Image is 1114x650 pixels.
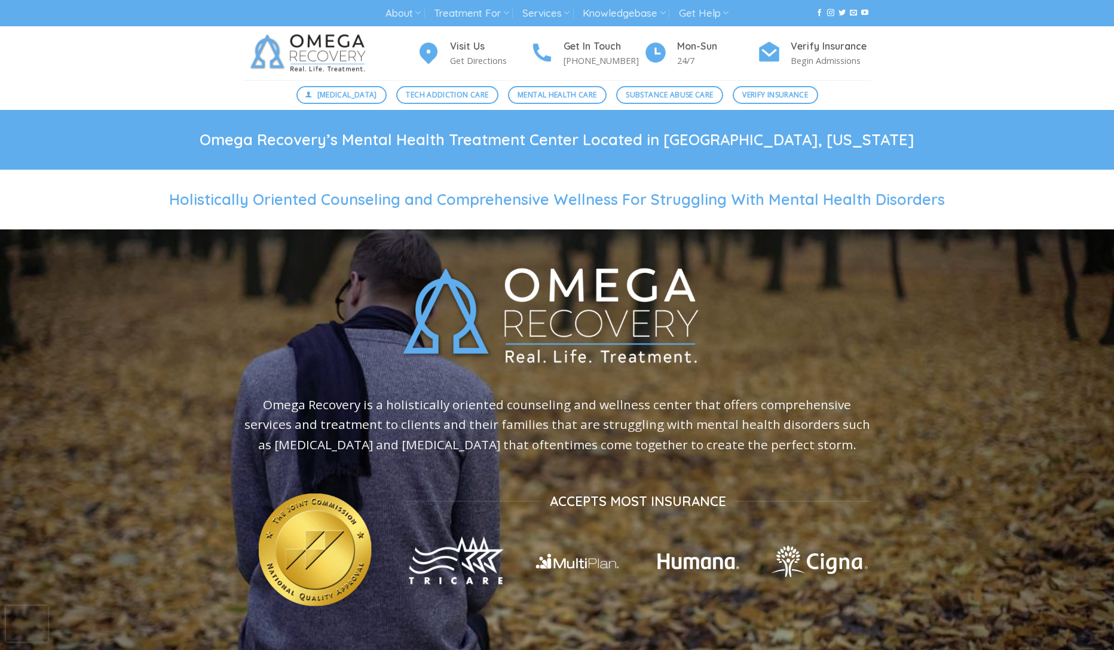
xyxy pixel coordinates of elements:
span: Tech Addiction Care [406,89,488,100]
h4: Get In Touch [564,39,644,54]
a: About [385,2,421,24]
p: 24/7 [677,54,757,68]
span: Holistically Oriented Counseling and Comprehensive Wellness For Struggling With Mental Health Dis... [169,190,945,209]
h4: Verify Insurance [791,39,871,54]
a: Follow on Facebook [816,9,823,17]
p: [PHONE_NUMBER] [564,54,644,68]
a: Follow on Twitter [838,9,846,17]
span: Mental Health Care [518,89,596,100]
a: Tech Addiction Care [396,86,498,104]
a: Get Help [679,2,729,24]
a: Verify Insurance [733,86,818,104]
a: Verify Insurance Begin Admissions [757,39,871,68]
p: Begin Admissions [791,54,871,68]
a: Services [522,2,570,24]
p: Get Directions [450,54,530,68]
a: Mental Health Care [508,86,607,104]
a: Knowledgebase [583,2,665,24]
a: Visit Us Get Directions [417,39,530,68]
span: ACCEPTS MOST INSURANCE [550,491,726,512]
a: [MEDICAL_DATA] [296,86,387,104]
a: Get In Touch [PHONE_NUMBER] [530,39,644,68]
span: Verify Insurance [742,89,808,100]
span: Substance Abuse Care [626,89,713,100]
h4: Visit Us [450,39,530,54]
a: Send us an email [850,9,857,17]
img: Omega Recovery [243,26,378,80]
a: Treatment For [434,2,509,24]
span: [MEDICAL_DATA] [317,89,377,100]
h4: Mon-Sun [677,39,757,54]
a: Substance Abuse Care [616,86,723,104]
a: Follow on Instagram [827,9,834,17]
p: Omega Recovery is a holistically oriented counseling and wellness center that offers comprehensiv... [243,395,871,455]
a: Follow on YouTube [861,9,868,17]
